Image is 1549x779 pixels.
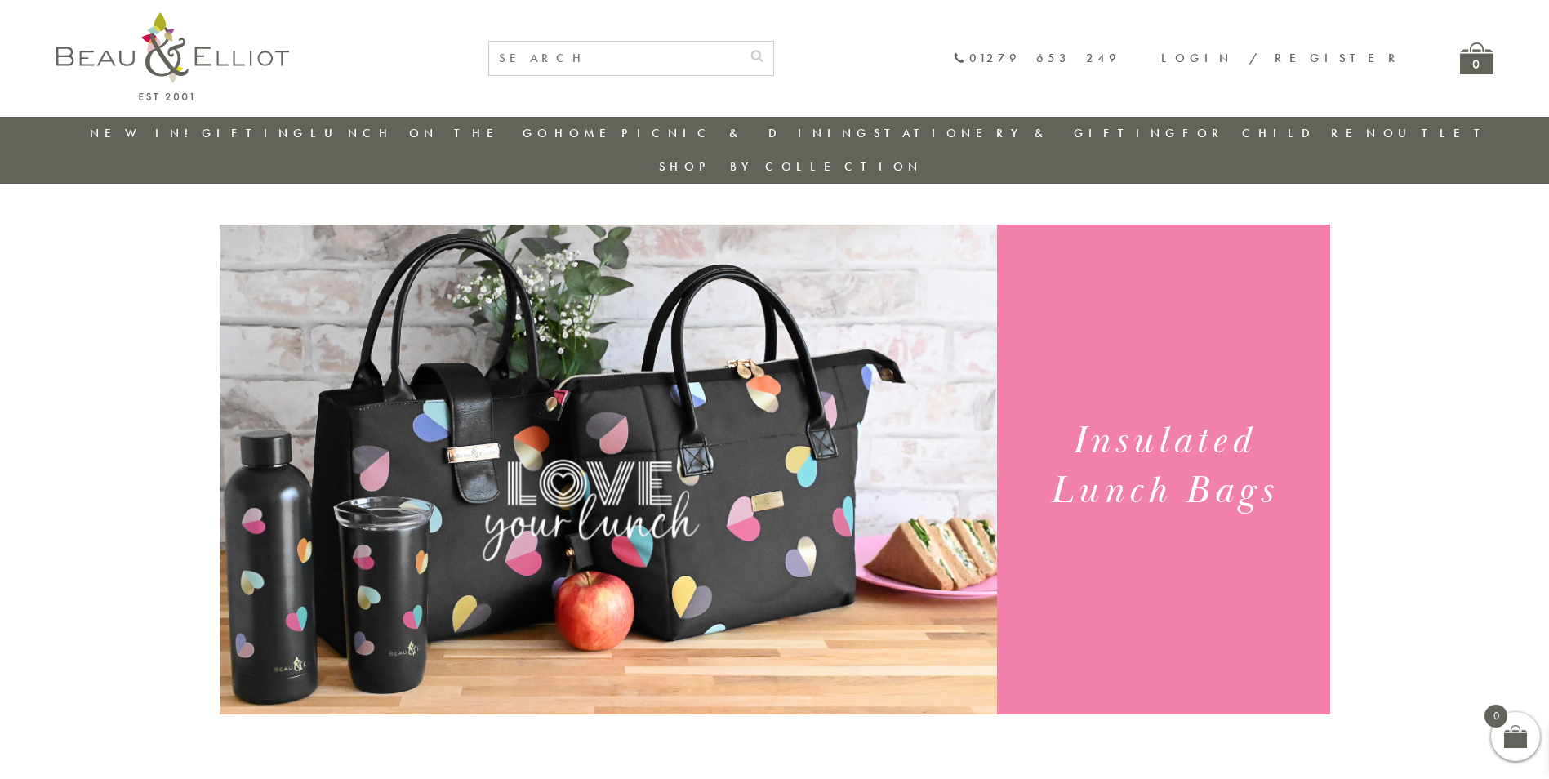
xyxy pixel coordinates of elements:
input: SEARCH [489,42,741,75]
a: Stationery & Gifting [874,125,1180,141]
span: 0 [1484,705,1507,728]
img: logo [56,12,289,100]
a: Outlet [1383,125,1492,141]
a: Gifting [202,125,308,141]
a: Login / Register [1161,50,1403,66]
a: For Children [1182,125,1381,141]
a: Home [554,125,620,141]
h1: Insulated Lunch Bags [1017,416,1310,516]
a: 01279 653 249 [953,51,1120,65]
a: New in! [90,125,199,141]
a: Shop by collection [659,158,923,175]
a: Picnic & Dining [621,125,871,141]
a: 0 [1460,42,1493,74]
a: Lunch On The Go [310,125,552,141]
img: Emily Heart Set [220,225,997,714]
